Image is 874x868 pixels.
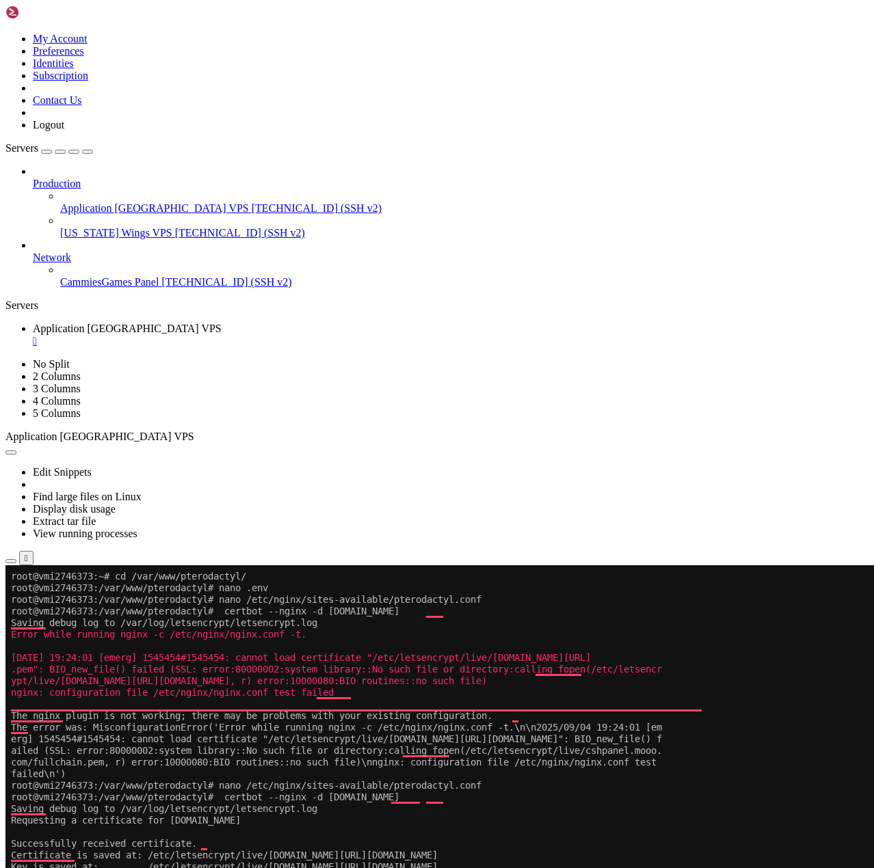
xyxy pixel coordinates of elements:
[60,202,249,214] span: Application [GEOGRAPHIC_DATA] VPS
[5,424,696,435] x-row: * Donating to ISRG / Let's Encrypt: [URL][DOMAIN_NAME]
[5,238,696,249] x-row: Saving debug log to /var/log/letsencrypt/letsencrypt.log
[5,145,696,157] x-row: The nginx plugin is not working; there may be problems with your existing configuration.
[60,202,869,215] a: Application [GEOGRAPHIC_DATA] VPS [TECHNICAL_ID] (SSH v2)
[5,366,696,377] x-row: Successfully deployed certificate for [DOMAIN_NAME] to /etc/nginx/sites-enabled/pterodactyl.conf
[33,178,869,190] a: Production
[5,377,696,389] x-row: Congratulations! You have successfully enabled HTTPS on [URL][DOMAIN_NAME]
[60,227,869,239] a: [US_STATE] Wings VPS [TECHNICAL_ID] (SSH v2)
[5,299,869,312] div: Servers
[224,459,230,470] div: (38, 39)
[33,323,869,347] a: Application Germany VPS
[5,412,696,424] x-row: If you like Certbot, please consider supporting our work by:
[5,64,301,74] span: Error while running nginx -c /etc/nginx/nginx.conf -t.
[33,33,88,44] a: My Account
[5,447,696,459] x-row: - - - - - - - - - - - - - - - - - - - - - - - - - - - - - - - - - - - - - - - -
[33,239,869,288] li: Network
[33,491,142,502] a: Find large files on Linux
[5,5,84,19] img: Shellngn
[60,190,869,215] li: Application [GEOGRAPHIC_DATA] VPS [TECHNICAL_ID] (SSH v2)
[5,5,696,17] x-row: root@vmi2746373:~# cd /var/www/pterodactyl/
[33,370,81,382] a: 2 Columns
[33,119,64,131] a: Logout
[5,215,696,226] x-row: root@vmi2746373:/var/www/pterodactyl# nano /etc/nginx/sites-available/pterodactyl.conf
[60,276,869,288] a: CammiesGames Panel [TECHNICAL_ID] (SSH v2)
[5,249,696,261] x-row: Requesting a certificate for [DOMAIN_NAME]
[5,226,696,238] x-row: root@vmi2746373:/var/www/pterodactyl# certbot --nginx -d [DOMAIN_NAME]
[5,435,696,447] x-row: * Donating to EFF: [URL][DOMAIN_NAME]
[5,191,696,203] x-row: com/fullchain.pem, r) error:10000080:BIO routines::no such file)\nnginx: configuration file /etc/...
[5,273,696,284] x-row: Successfully received certificate.
[33,165,869,239] li: Production
[33,178,81,189] span: Production
[5,142,38,154] span: Servers
[33,528,137,539] a: View running processes
[161,276,291,288] span: [TECHNICAL_ID] (SSH v2)
[60,264,869,288] li: CammiesGames Panel [TECHNICAL_ID] (SSH v2)
[5,284,696,296] x-row: Certificate is saved at: /etc/letsencrypt/live/[DOMAIN_NAME][URL][DOMAIN_NAME]
[5,98,657,109] span: .pem": BIO_new_file() failed (SSL: error:80000002:system library::No such file or directory:calli...
[5,17,696,29] x-row: root@vmi2746373:/var/www/pterodactyl# nano .env
[5,401,696,412] x-row: - - - - - - - - - - - - - - - - - - - - - - - - - - - - - - - - - - - - - - - -
[5,157,696,168] x-row: The error was: MisconfigurationError('Error while running nginx -c /etc/nginx/nginx.conf -t.\n\n2...
[33,466,92,478] a: Edit Snippets
[5,180,696,191] x-row: ailed (SSL: error:80000002:system library::No such file or directory:calling fopen(/etc/letsencry...
[5,296,696,308] x-row: Key is saved at: /etc/letsencrypt/live/[DOMAIN_NAME][URL][DOMAIN_NAME]
[25,553,28,563] div: 
[5,29,696,40] x-row: root@vmi2746373:/var/www/pterodactyl# nano /etc/nginx/sites-available/pterodactyl.conf
[5,168,696,180] x-row: erg] 1545454#1545454: cannot load certificate "/etc/letsencrypt/live/[DOMAIN_NAME][URL][DOMAIN_NA...
[5,308,696,319] x-row: This certificate expires on [DATE].
[33,395,81,407] a: 4 Columns
[5,122,328,133] span: nginx: configuration file /etc/nginx/nginx.conf test failed
[60,276,159,288] span: CammiesGames Panel
[5,87,585,98] span: [DATE] 19:24:01 [emerg] 1545454#1545454: cannot load certificate "/etc/letsencrypt/live/[DOMAIN_N...
[33,358,70,370] a: No Split
[5,203,696,215] x-row: failed\n')
[33,407,81,419] a: 5 Columns
[33,383,81,394] a: 3 Columns
[252,202,382,214] span: [TECHNICAL_ID] (SSH v2)
[33,503,116,515] a: Display disk usage
[175,227,305,239] span: [TECHNICAL_ID] (SSH v2)
[5,142,93,154] a: Servers
[33,252,869,264] a: Network
[5,319,696,331] x-row: These files will be updated when the certificate renews.
[33,57,74,69] a: Identities
[5,331,696,342] x-row: Certbot has set up a scheduled task to automatically renew this certificate in the background.
[33,335,869,347] a: 
[33,94,82,106] a: Contact Us
[33,70,88,81] a: Subscription
[33,323,222,334] span: Application [GEOGRAPHIC_DATA] VPS
[5,52,696,64] x-row: Saving debug log to /var/log/letsencrypt/letsencrypt.log
[60,215,869,239] li: [US_STATE] Wings VPS [TECHNICAL_ID] (SSH v2)
[33,252,71,263] span: Network
[5,431,194,442] span: Application [GEOGRAPHIC_DATA] VPS
[5,40,696,52] x-row: root@vmi2746373:/var/www/pterodactyl# certbot --nginx -d [DOMAIN_NAME]
[19,551,34,565] button: 
[5,459,696,470] x-row: root@vmi2746373:/var/www/pterodactyl#
[33,515,96,527] a: Extract tar file
[5,110,481,121] span: ypt/live/[DOMAIN_NAME][URL][DOMAIN_NAME], r) error:10000080:BIO routines::no such file)
[5,354,696,366] x-row: Deploying certificate
[33,45,84,57] a: Preferences
[60,227,172,239] span: [US_STATE] Wings VPS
